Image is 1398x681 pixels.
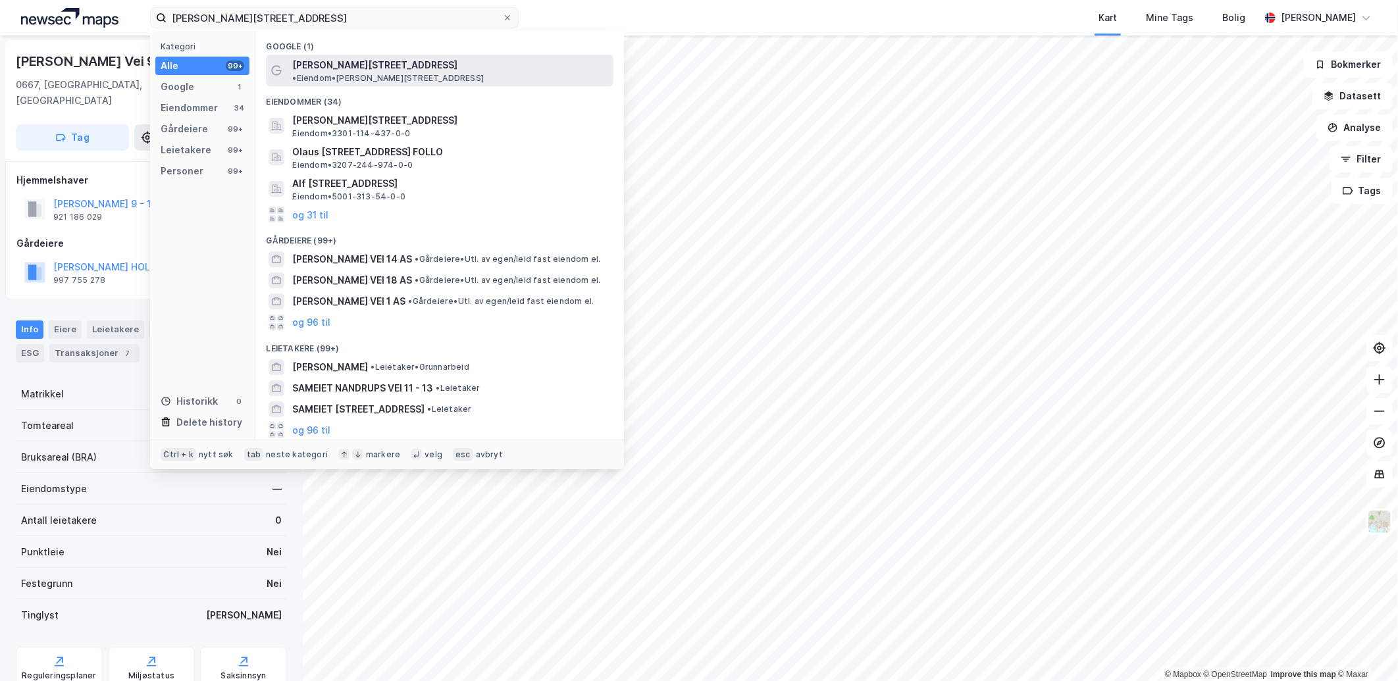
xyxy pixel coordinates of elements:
[255,31,624,55] div: Google (1)
[226,166,244,176] div: 99+
[1312,83,1393,109] button: Datasett
[1332,178,1393,204] button: Tags
[1367,509,1392,534] img: Z
[1332,618,1398,681] div: Kontrollprogram for chat
[272,481,282,497] div: —
[21,513,97,528] div: Antall leietakere
[161,79,194,95] div: Google
[161,41,249,51] div: Kategori
[371,362,469,372] span: Leietaker • Grunnarbeid
[16,236,286,251] div: Gårdeiere
[234,82,244,92] div: 1
[292,207,328,222] button: og 31 til
[255,333,624,357] div: Leietakere (99+)
[1099,10,1117,26] div: Kart
[476,449,503,460] div: avbryt
[226,61,244,71] div: 99+
[49,344,140,363] div: Transaksjoner
[234,103,244,113] div: 34
[292,113,608,128] span: [PERSON_NAME][STREET_ADDRESS]
[255,225,624,249] div: Gårdeiere (99+)
[21,386,64,402] div: Matrikkel
[292,176,608,191] span: Alf [STREET_ADDRESS]
[1146,10,1193,26] div: Mine Tags
[21,418,74,434] div: Tomteareal
[1332,618,1398,681] iframe: Chat Widget
[427,404,471,415] span: Leietaker
[292,73,484,84] span: Eiendom • [PERSON_NAME][STREET_ADDRESS]
[436,383,480,393] span: Leietaker
[161,121,208,137] div: Gårdeiere
[221,670,267,681] div: Saksinnsyn
[161,58,178,74] div: Alle
[266,449,328,460] div: neste kategori
[292,315,330,330] button: og 96 til
[255,86,624,110] div: Eiendommer (34)
[16,344,44,363] div: ESG
[199,449,234,460] div: nytt søk
[244,448,264,461] div: tab
[292,128,410,139] span: Eiendom • 3301-114-437-0-0
[292,57,457,73] span: [PERSON_NAME][STREET_ADDRESS]
[292,380,433,396] span: SAMEIET NANDRUPS VEI 11 - 13
[21,576,72,592] div: Festegrunn
[1316,114,1393,141] button: Analyse
[21,481,87,497] div: Eiendomstype
[167,8,502,28] input: Søk på adresse, matrikkel, gårdeiere, leietakere eller personer
[21,607,59,623] div: Tinglyst
[408,296,594,307] span: Gårdeiere • Utl. av egen/leid fast eiendom el.
[267,576,282,592] div: Nei
[292,359,368,375] span: [PERSON_NAME]
[292,293,405,309] span: [PERSON_NAME] VEI 1 AS
[21,544,65,560] div: Punktleie
[21,449,97,465] div: Bruksareal (BRA)
[234,396,244,407] div: 0
[161,142,211,158] div: Leietakere
[1281,10,1356,26] div: [PERSON_NAME]
[161,100,218,116] div: Eiendommer
[415,254,600,265] span: Gårdeiere • Utl. av egen/leid fast eiendom el.
[206,607,282,623] div: [PERSON_NAME]
[292,422,330,438] button: og 96 til
[149,320,215,339] div: Datasett
[16,51,158,72] div: [PERSON_NAME] Vei 9
[425,449,442,460] div: velg
[128,670,174,681] div: Miljøstatus
[49,320,82,339] div: Eiere
[1204,670,1268,679] a: OpenStreetMap
[453,448,473,461] div: esc
[226,145,244,155] div: 99+
[371,362,375,372] span: •
[176,415,242,430] div: Delete history
[292,251,412,267] span: [PERSON_NAME] VEI 14 AS
[53,275,105,286] div: 997 755 278
[292,191,405,202] span: Eiendom • 5001-313-54-0-0
[161,448,196,461] div: Ctrl + k
[292,401,425,417] span: SAMEIET [STREET_ADDRESS]
[1165,670,1201,679] a: Mapbox
[121,347,134,360] div: 7
[16,320,43,339] div: Info
[436,383,440,393] span: •
[275,513,282,528] div: 0
[1304,51,1393,78] button: Bokmerker
[53,212,102,222] div: 921 186 029
[427,404,431,414] span: •
[161,163,203,179] div: Personer
[21,8,118,28] img: logo.a4113a55bc3d86da70a041830d287a7e.svg
[292,144,608,160] span: Olaus [STREET_ADDRESS] FOLLO
[415,275,419,285] span: •
[16,77,186,109] div: 0667, [GEOGRAPHIC_DATA], [GEOGRAPHIC_DATA]
[292,160,413,170] span: Eiendom • 3207-244-974-0-0
[415,254,419,264] span: •
[226,124,244,134] div: 99+
[292,272,412,288] span: [PERSON_NAME] VEI 18 AS
[267,544,282,560] div: Nei
[22,670,96,681] div: Reguleringsplaner
[1271,670,1336,679] a: Improve this map
[292,73,296,83] span: •
[1222,10,1245,26] div: Bolig
[161,393,218,409] div: Historikk
[16,124,129,151] button: Tag
[1330,146,1393,172] button: Filter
